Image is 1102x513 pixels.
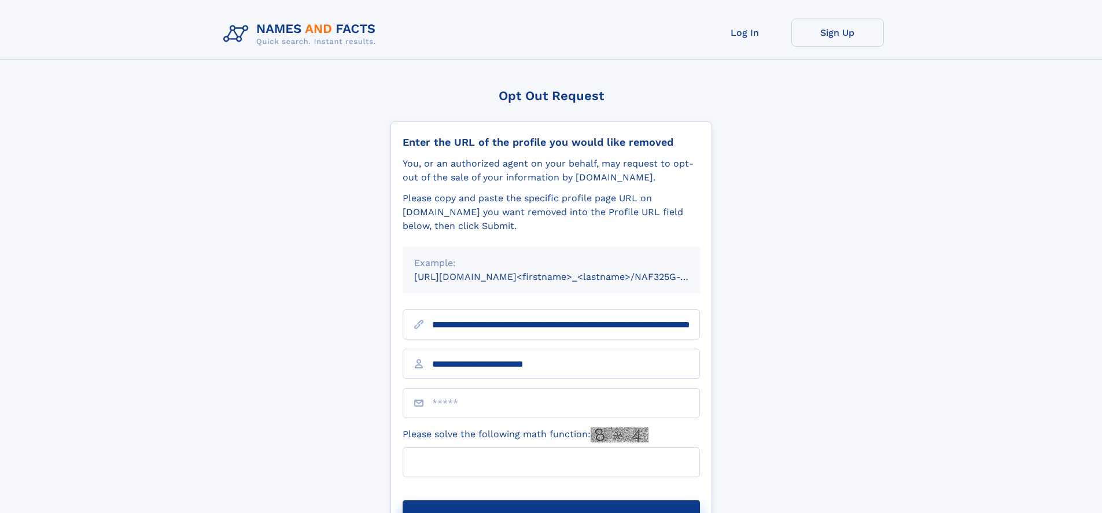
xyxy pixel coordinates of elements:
[791,19,884,47] a: Sign Up
[403,191,700,233] div: Please copy and paste the specific profile page URL on [DOMAIN_NAME] you want removed into the Pr...
[403,427,648,442] label: Please solve the following math function:
[414,256,688,270] div: Example:
[219,19,385,50] img: Logo Names and Facts
[699,19,791,47] a: Log In
[403,136,700,149] div: Enter the URL of the profile you would like removed
[390,88,712,103] div: Opt Out Request
[403,157,700,184] div: You, or an authorized agent on your behalf, may request to opt-out of the sale of your informatio...
[414,271,722,282] small: [URL][DOMAIN_NAME]<firstname>_<lastname>/NAF325G-xxxxxxxx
